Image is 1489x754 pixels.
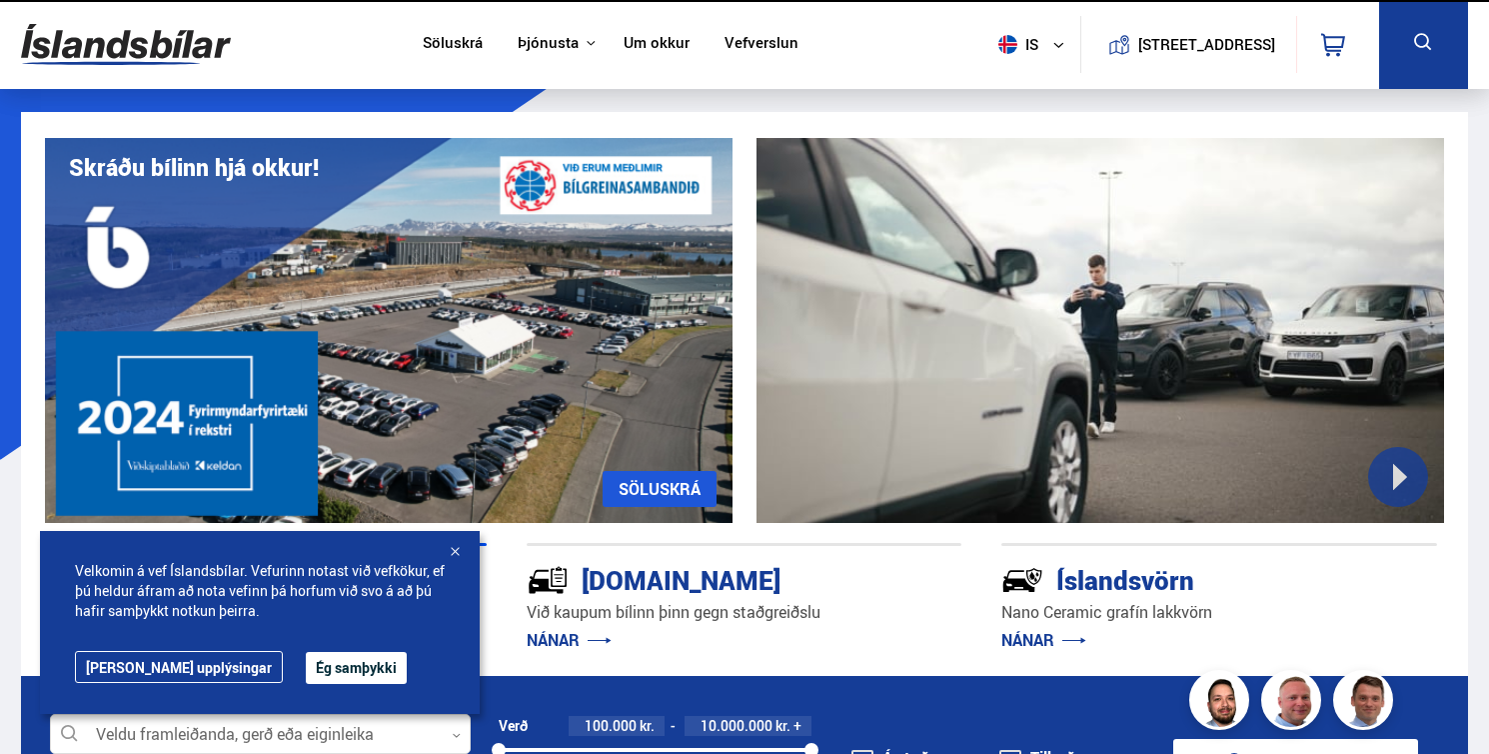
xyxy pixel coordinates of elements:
span: kr. [640,718,655,734]
h1: Skráðu bílinn hjá okkur! [69,154,319,181]
a: [PERSON_NAME] upplýsingar [75,651,283,683]
img: FbJEzSuNWCJXmdc-.webp [1336,673,1396,733]
img: nhp88E3Fdnt1Opn2.png [1192,673,1252,733]
span: 100.000 [585,716,637,735]
p: Nano Ceramic grafín lakkvörn [1001,601,1436,624]
img: siFngHWaQ9KaOqBr.png [1264,673,1324,733]
a: NÁNAR [1001,629,1086,651]
a: Um okkur [624,34,690,55]
a: SÖLUSKRÁ [603,471,717,507]
div: Verð [499,718,528,734]
img: G0Ugv5HjCgRt.svg [21,12,231,77]
a: Vefverslun [725,34,798,55]
p: Við kaupum bílinn þinn gegn staðgreiðslu [527,601,961,624]
div: [DOMAIN_NAME] [527,561,890,596]
img: tr5P-W3DuiFaO7aO.svg [527,559,569,601]
button: Þjónusta [518,34,579,53]
span: 10.000.000 [701,716,772,735]
span: is [990,35,1040,54]
img: eKx6w-_Home_640_.png [45,138,733,523]
span: Velkomin á vef Íslandsbílar. Vefurinn notast við vefkökur, ef þú heldur áfram að nota vefinn þá h... [75,561,445,621]
button: [STREET_ADDRESS] [1145,36,1267,53]
button: Ég samþykki [306,652,407,684]
a: Söluskrá [423,34,483,55]
span: + [793,718,801,734]
span: kr. [775,718,790,734]
img: -Svtn6bYgwAsiwNX.svg [1001,559,1043,601]
a: NÁNAR [527,629,612,651]
button: is [990,15,1080,74]
a: [STREET_ADDRESS] [1092,16,1286,73]
img: svg+xml;base64,PHN2ZyB4bWxucz0iaHR0cDovL3d3dy53My5vcmcvMjAwMC9zdmciIHdpZHRoPSI1MTIiIGhlaWdodD0iNT... [998,35,1017,54]
div: Íslandsvörn [1001,561,1365,596]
